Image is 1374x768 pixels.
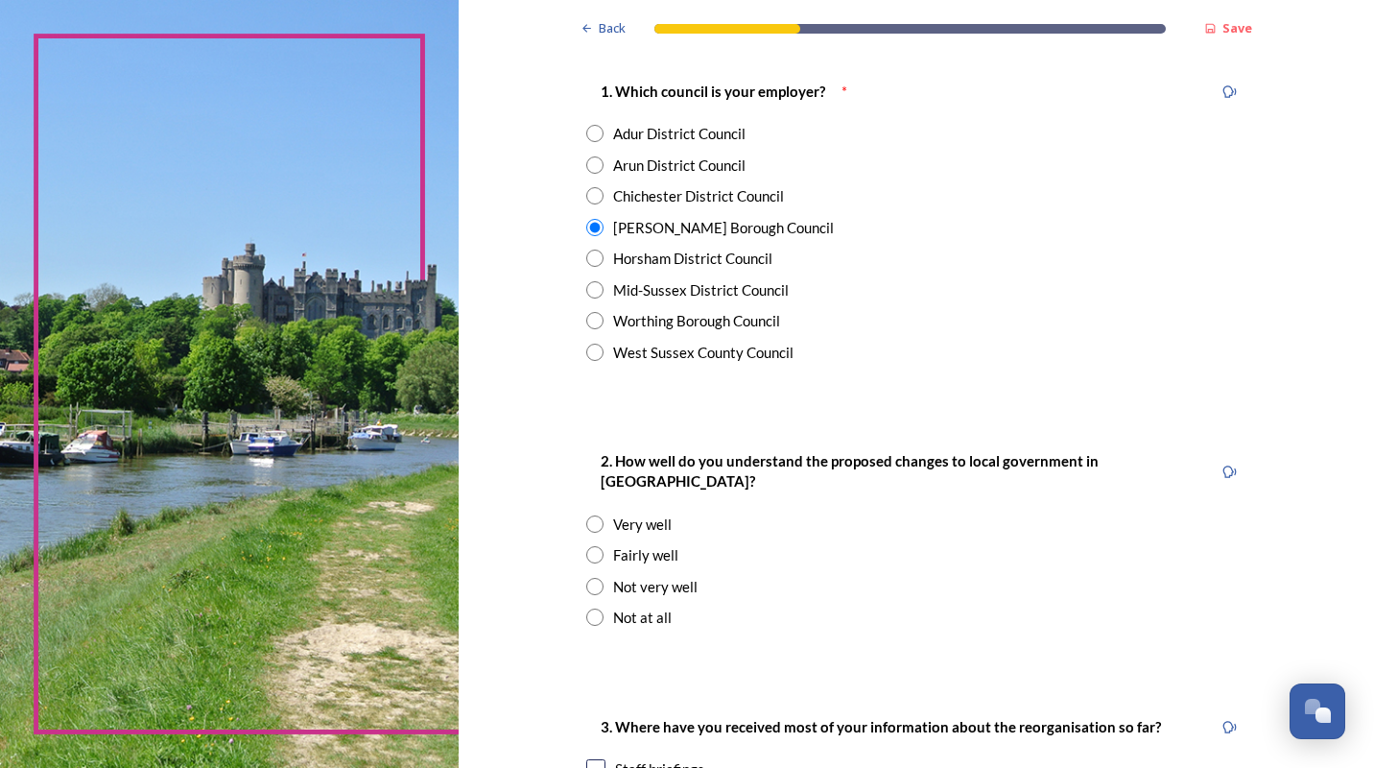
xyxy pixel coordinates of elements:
[613,279,789,301] div: Mid-Sussex District Council
[613,155,746,177] div: Arun District Council
[613,607,672,629] div: Not at all
[1222,19,1252,36] strong: Save
[613,217,834,239] div: [PERSON_NAME] Borough Council
[601,718,1161,735] strong: 3. Where have you received most of your information about the reorganisation so far?
[613,248,772,270] div: Horsham District Council
[599,19,626,37] span: Back
[613,576,698,598] div: Not very well
[613,123,746,145] div: Adur District Council
[613,514,672,536] div: Very well
[601,83,825,100] strong: 1. Which council is your employer?
[613,544,678,566] div: Fairly well
[613,310,780,332] div: Worthing Borough Council
[613,185,784,207] div: Chichester District Council
[1290,684,1345,739] button: Open Chat
[613,342,794,364] div: West Sussex County Council
[601,452,1102,490] strong: 2. How well do you understand the proposed changes to local government in [GEOGRAPHIC_DATA]?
